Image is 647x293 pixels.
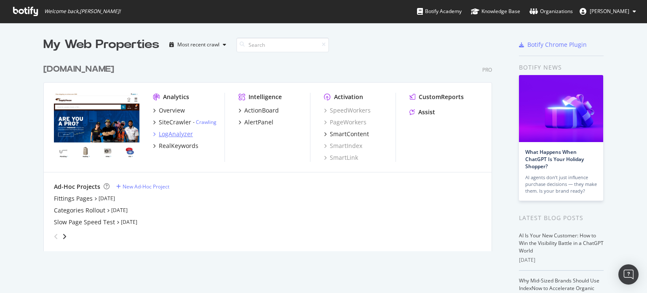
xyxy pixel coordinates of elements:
[159,118,191,126] div: SiteCrawler
[324,153,358,162] a: SmartLink
[159,142,198,150] div: RealKeywords
[236,38,329,52] input: Search
[116,183,169,190] a: New Ad-Hoc Project
[153,106,185,115] a: Overview
[525,174,597,194] div: AI agents don’t just influence purchase decisions — they make them. Is your brand ready?
[519,75,603,142] img: What Happens When ChatGPT Is Your Holiday Shopper?
[123,183,169,190] div: New Ad-Hoc Project
[519,63,604,72] div: Botify news
[525,148,584,170] a: What Happens When ChatGPT Is Your Holiday Shopper?
[166,38,230,51] button: Most recent crawl
[573,5,643,18] button: [PERSON_NAME]
[153,130,193,138] a: LogAnalyzer
[43,53,499,251] div: grid
[43,36,159,53] div: My Web Properties
[43,63,114,75] div: [DOMAIN_NAME]
[43,63,118,75] a: [DOMAIN_NAME]
[590,8,629,15] span: Alejandra Roca
[244,118,273,126] div: AlertPanel
[519,213,604,223] div: Latest Blog Posts
[418,108,435,116] div: Assist
[519,40,587,49] a: Botify Chrome Plugin
[519,256,604,264] div: [DATE]
[159,130,193,138] div: LogAnalyzer
[419,93,464,101] div: CustomReports
[54,93,139,161] img: www.supplyhouse.com
[54,206,105,215] a: Categories Rollout
[153,142,198,150] a: RealKeywords
[409,93,464,101] a: CustomReports
[324,118,366,126] a: PageWorkers
[324,130,369,138] a: SmartContent
[334,93,363,101] div: Activation
[471,7,520,16] div: Knowledge Base
[330,130,369,138] div: SmartContent
[249,93,282,101] div: Intelligence
[529,7,573,16] div: Organizations
[196,118,217,126] a: Crawling
[121,218,137,226] a: [DATE]
[163,93,189,101] div: Analytics
[324,106,371,115] a: SpeedWorkers
[527,40,587,49] div: Botify Chrome Plugin
[482,66,492,73] div: Pro
[54,183,100,191] div: Ad-Hoc Projects
[409,108,435,116] a: Assist
[417,7,462,16] div: Botify Academy
[51,230,61,243] div: angle-left
[244,106,279,115] div: ActionBoard
[324,142,362,150] a: SmartIndex
[61,232,67,241] div: angle-right
[44,8,120,15] span: Welcome back, [PERSON_NAME] !
[238,118,273,126] a: AlertPanel
[111,207,128,214] a: [DATE]
[238,106,279,115] a: ActionBoard
[519,232,604,254] a: AI Is Your New Customer: How to Win the Visibility Battle in a ChatGPT World
[618,264,639,285] div: Open Intercom Messenger
[54,218,115,226] a: Slow Page Speed Test
[99,195,115,202] a: [DATE]
[54,194,93,203] a: Fittings Pages
[159,106,185,115] div: Overview
[177,42,219,47] div: Most recent crawl
[193,118,217,126] div: -
[153,118,217,126] a: SiteCrawler- Crawling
